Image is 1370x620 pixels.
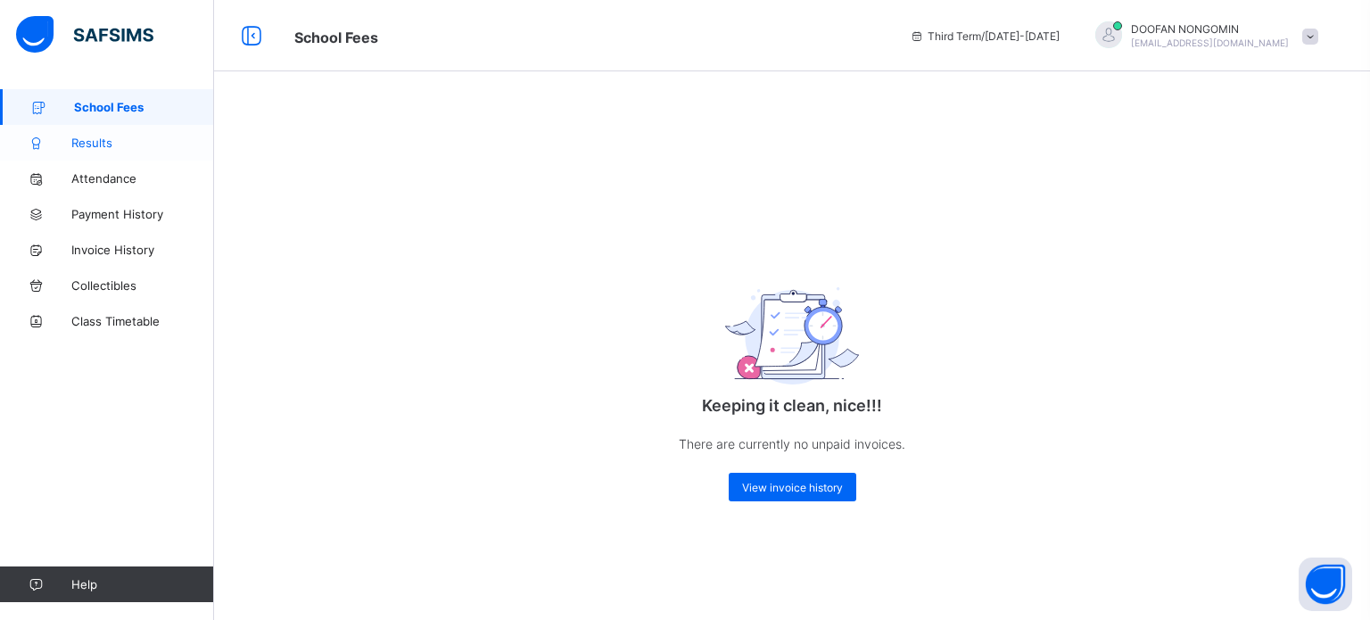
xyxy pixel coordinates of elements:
span: School Fees [74,100,214,114]
span: Results [71,136,214,150]
div: Keeping it clean, nice!!! [614,238,970,519]
span: Invoice History [71,243,214,257]
span: Collectibles [71,278,214,293]
div: DOOFANNONGOMIN [1077,21,1327,51]
button: Open asap [1299,558,1352,611]
span: School Fees [294,29,378,46]
span: session/term information [910,29,1060,43]
span: Payment History [71,207,214,221]
span: View invoice history [742,481,843,494]
span: DOOFAN NONGOMIN [1131,22,1289,36]
span: Attendance [71,171,214,186]
p: There are currently no unpaid invoices. [614,433,970,455]
p: Keeping it clean, nice!!! [614,396,970,415]
img: safsims [16,16,153,54]
span: Help [71,577,213,591]
img: empty_exam.25ac31c7e64bfa8fcc0a6b068b22d071.svg [725,287,859,384]
span: [EMAIL_ADDRESS][DOMAIN_NAME] [1131,37,1289,48]
span: Class Timetable [71,314,214,328]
